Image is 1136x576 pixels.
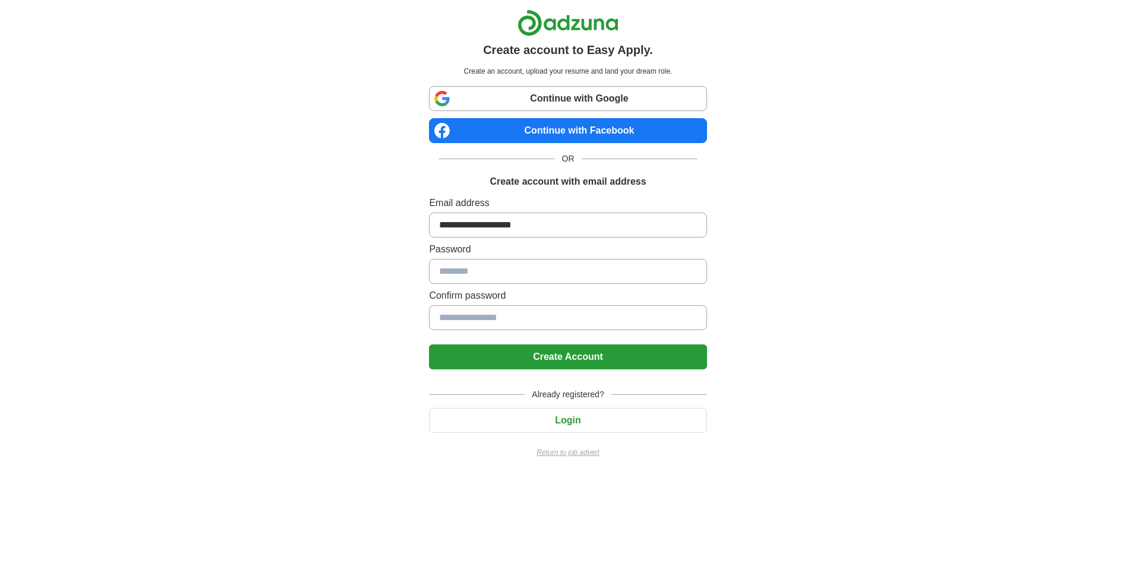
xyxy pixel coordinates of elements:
h1: Create account with email address [490,175,646,189]
span: OR [555,153,582,165]
label: Password [429,242,706,257]
span: Already registered? [525,388,611,401]
button: Login [429,408,706,433]
a: Continue with Facebook [429,118,706,143]
a: Login [429,415,706,425]
p: Create an account, upload your resume and land your dream role. [431,66,704,77]
label: Email address [429,196,706,210]
h1: Create account to Easy Apply. [483,41,653,59]
img: Adzuna logo [517,10,619,36]
a: Continue with Google [429,86,706,111]
a: Return to job advert [429,447,706,458]
button: Create Account [429,344,706,369]
label: Confirm password [429,289,706,303]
